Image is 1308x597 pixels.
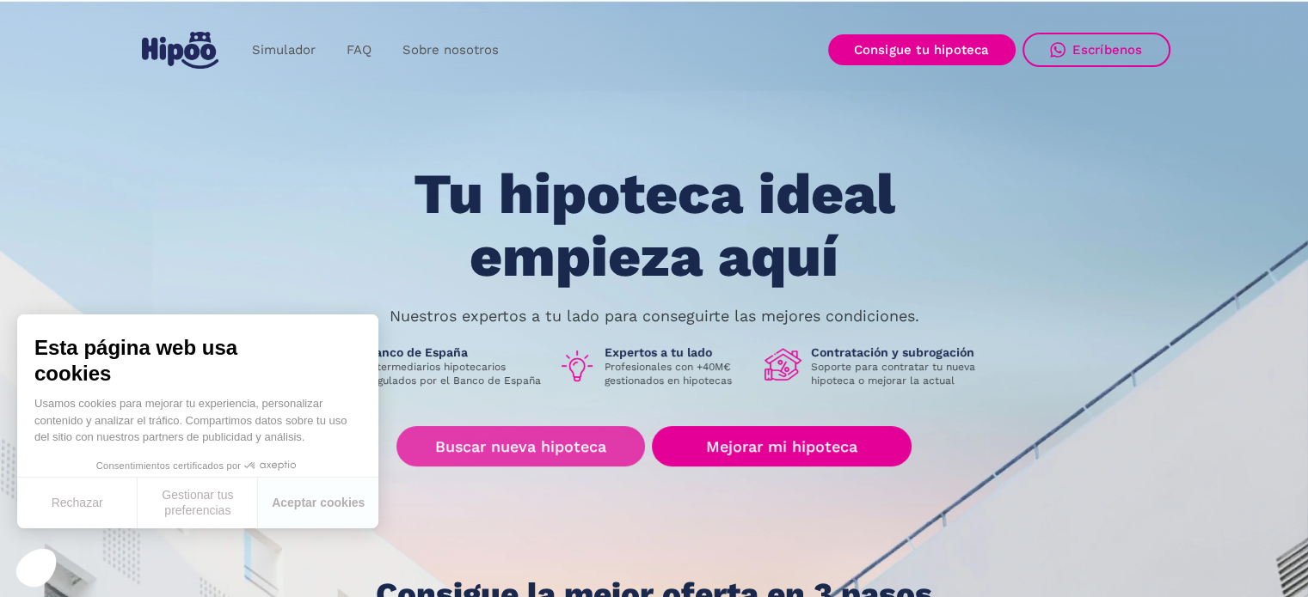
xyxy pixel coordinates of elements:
a: Consigue tu hipoteca [828,34,1016,65]
h1: Expertos a tu lado [605,344,751,360]
p: Intermediarios hipotecarios regulados por el Banco de España [367,360,544,387]
p: Profesionales con +40M€ gestionados en hipotecas [605,360,751,387]
div: Escríbenos [1072,42,1143,58]
a: Escríbenos [1022,33,1170,67]
p: Nuestros expertos a tu lado para conseguirte las mejores condiciones. [390,309,919,323]
h1: Contratación y subrogación [811,344,988,360]
a: Buscar nueva hipoteca [396,426,645,466]
h1: Tu hipoteca ideal empieza aquí [328,163,979,288]
a: FAQ [331,34,387,67]
a: Sobre nosotros [387,34,514,67]
h1: Banco de España [367,344,544,360]
a: Simulador [236,34,331,67]
a: home [138,25,223,76]
p: Soporte para contratar tu nueva hipoteca o mejorar la actual [811,360,988,387]
a: Mejorar mi hipoteca [652,426,911,466]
